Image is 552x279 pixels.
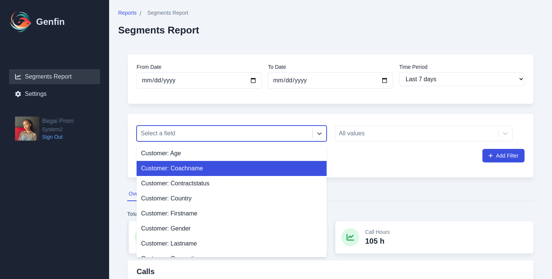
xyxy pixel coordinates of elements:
[42,117,74,126] h2: Begai Prom
[137,146,327,161] div: Customer: Age
[137,176,327,191] div: Customer: Contractstatus
[140,9,141,18] span: /
[9,69,100,84] a: Segments Report
[9,86,100,102] a: Settings
[36,16,65,28] h1: Genfin
[137,63,262,71] label: From Date
[15,117,39,141] img: Begai Prom
[137,236,327,251] div: Customer: Lastname
[137,161,327,176] div: Customer: Coachname
[147,9,188,17] span: Segments Report
[42,126,74,133] span: System2
[127,187,152,201] button: Overview
[137,266,224,277] h3: Calls
[482,149,525,162] button: Add Filter
[9,10,33,34] img: Logo
[137,221,327,236] div: Customer: Gender
[365,236,390,246] p: 105 h
[127,210,534,218] h4: Totals (date range)
[137,191,327,206] div: Customer: Country
[118,24,199,36] h2: Segments Report
[399,63,525,71] label: Time Period
[268,63,393,71] label: To Date
[118,9,137,17] span: Reports
[137,206,327,221] div: Customer: Firstname
[42,133,74,141] a: Sign Out
[137,251,327,266] div: Customer: Occupation
[365,228,390,236] p: Call Hours
[118,9,137,18] a: Reports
